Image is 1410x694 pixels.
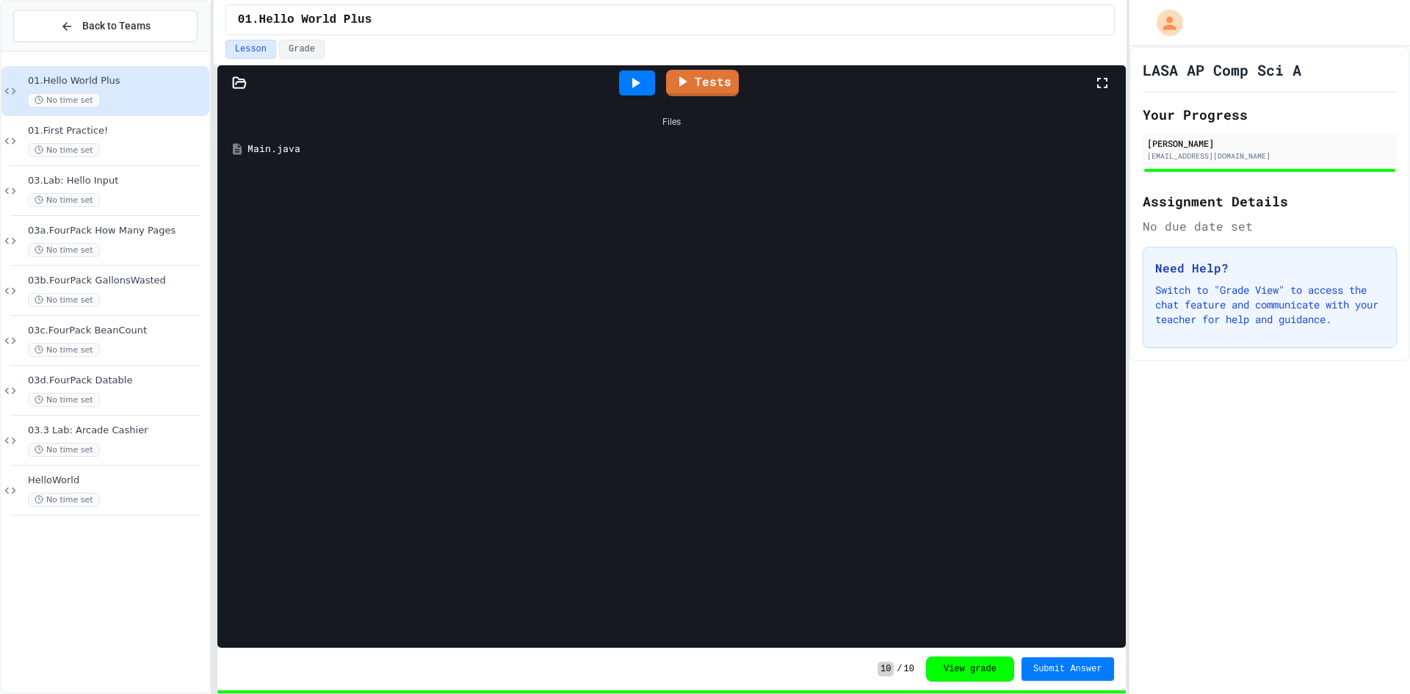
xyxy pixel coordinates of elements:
button: Submit Answer [1022,657,1114,681]
div: Main.java [247,142,1117,156]
span: 01.First Practice! [28,125,206,137]
span: No time set [28,93,100,107]
span: No time set [28,193,100,207]
span: 03a.FourPack How Many Pages [28,225,206,237]
button: Back to Teams [13,10,198,42]
p: Switch to "Grade View" to access the chat feature and communicate with your teacher for help and ... [1155,283,1384,327]
div: Files [225,108,1118,136]
div: [EMAIL_ADDRESS][DOMAIN_NAME] [1147,151,1392,162]
span: No time set [28,343,100,357]
div: No due date set [1143,217,1397,235]
span: 03.Lab: Hello Input [28,175,206,187]
h2: Your Progress [1143,104,1397,125]
span: 03d.FourPack Datable [28,375,206,387]
span: 10 [904,663,914,675]
span: 03c.FourPack BeanCount [28,325,206,337]
div: [PERSON_NAME] [1147,137,1392,150]
span: 01.Hello World Plus [238,11,372,29]
span: No time set [28,143,100,157]
button: View grade [926,657,1014,682]
span: 03b.FourPack GallonsWasted [28,275,206,287]
span: / [897,663,902,675]
span: HelloWorld [28,474,206,487]
div: My Account [1141,6,1187,40]
button: Grade [279,40,325,59]
span: No time set [28,443,100,457]
span: Submit Answer [1033,663,1102,675]
h3: Need Help? [1155,259,1384,277]
span: 03.3 Lab: Arcade Cashier [28,424,206,437]
h2: Assignment Details [1143,191,1397,212]
span: 01.Hello World Plus [28,75,206,87]
span: No time set [28,393,100,407]
span: No time set [28,243,100,257]
span: No time set [28,293,100,307]
span: 10 [878,662,894,676]
h1: LASA AP Comp Sci A [1143,59,1301,80]
span: No time set [28,493,100,507]
span: Back to Teams [82,18,151,34]
a: Tests [666,70,739,96]
button: Lesson [225,40,276,59]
